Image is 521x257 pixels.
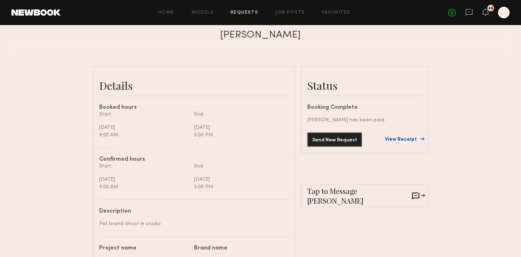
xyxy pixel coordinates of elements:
a: Requests [231,10,258,15]
div: 9:00 AM [99,183,189,191]
div: Details [99,78,289,93]
div: 9:00 AM [99,131,189,139]
div: Project name [99,246,189,251]
div: Description [99,209,284,214]
div: Booking Complete [307,105,422,111]
a: Models [192,10,213,15]
button: Send New Request [307,132,362,147]
div: 5:00 PM [194,131,284,139]
div: Booked hours [99,105,289,111]
a: View Receipt [385,137,422,142]
div: 5:00 PM [194,183,284,191]
a: Favorites [322,10,351,15]
div: [DATE] [194,124,284,131]
div: 48 [488,6,493,10]
div: [DATE] [194,176,284,183]
a: Home [158,10,174,15]
div: Confirmed hours [99,157,289,163]
a: J [498,7,510,18]
div: End: [194,111,284,118]
span: Tap to Message [PERSON_NAME] [307,186,412,205]
div: Brand name [194,246,284,251]
div: [DATE] [99,124,189,131]
div: [PERSON_NAME] [220,30,301,40]
div: End: [194,163,284,170]
div: Pet brand shoot in studio [99,220,284,228]
div: [PERSON_NAME] has been paid. [307,116,422,124]
a: Job Posts [275,10,305,15]
div: Start: [99,163,189,170]
div: [DATE] [99,176,189,183]
div: Status [307,78,422,93]
div: Start: [99,111,189,118]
